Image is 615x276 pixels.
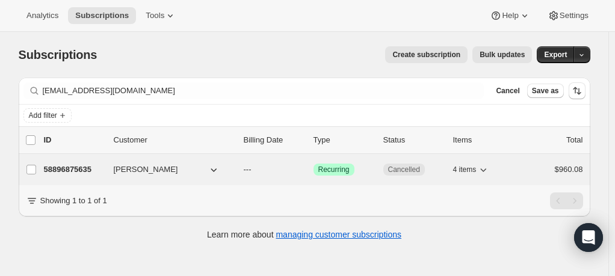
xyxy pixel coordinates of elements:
button: [PERSON_NAME] [107,160,227,179]
span: Bulk updates [480,50,525,60]
span: Analytics [26,11,58,20]
button: Export [537,46,574,63]
span: [PERSON_NAME] [114,164,178,176]
button: Analytics [19,7,66,24]
div: Open Intercom Messenger [574,223,603,252]
p: Status [383,134,443,146]
button: Create subscription [385,46,468,63]
span: Cancel [496,86,519,96]
p: Customer [114,134,234,146]
span: --- [244,165,252,174]
input: Filter subscribers [43,82,484,99]
span: Export [544,50,567,60]
button: Tools [138,7,184,24]
p: Total [566,134,583,146]
span: Recurring [318,165,350,174]
span: Tools [146,11,164,20]
span: Help [502,11,518,20]
button: Cancel [491,84,524,98]
button: Bulk updates [472,46,532,63]
p: Learn more about [207,228,401,241]
span: Subscriptions [75,11,129,20]
span: Settings [560,11,589,20]
span: Subscriptions [19,48,97,61]
button: 4 items [453,161,490,178]
div: IDCustomerBilling DateTypeStatusItemsTotal [44,134,583,146]
a: managing customer subscriptions [276,230,401,239]
button: Subscriptions [68,7,136,24]
div: Type [314,134,374,146]
p: ID [44,134,104,146]
button: Add filter [23,108,72,123]
p: 58896875635 [44,164,104,176]
span: Cancelled [388,165,420,174]
button: Help [483,7,537,24]
span: Add filter [29,111,57,120]
nav: Pagination [550,192,583,209]
div: 58896875635[PERSON_NAME]---SuccessRecurringCancelled4 items$960.08 [44,161,583,178]
span: Save as [532,86,559,96]
p: Showing 1 to 1 of 1 [40,195,107,207]
p: Billing Date [244,134,304,146]
span: Create subscription [392,50,460,60]
span: $960.08 [555,165,583,174]
button: Save as [527,84,564,98]
button: Sort the results [569,82,586,99]
div: Items [453,134,513,146]
button: Settings [540,7,596,24]
span: 4 items [453,165,477,174]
